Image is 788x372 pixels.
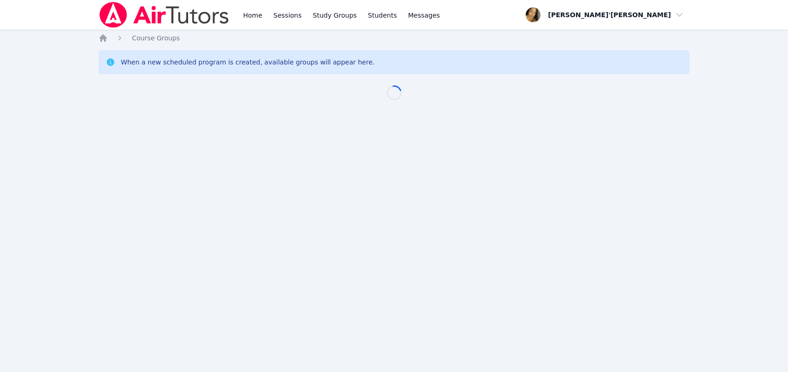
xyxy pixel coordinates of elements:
[408,11,440,20] span: Messages
[98,33,690,43] nav: Breadcrumb
[121,58,375,67] div: When a new scheduled program is created, available groups will appear here.
[98,2,230,28] img: Air Tutors
[132,34,180,42] span: Course Groups
[132,33,180,43] a: Course Groups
